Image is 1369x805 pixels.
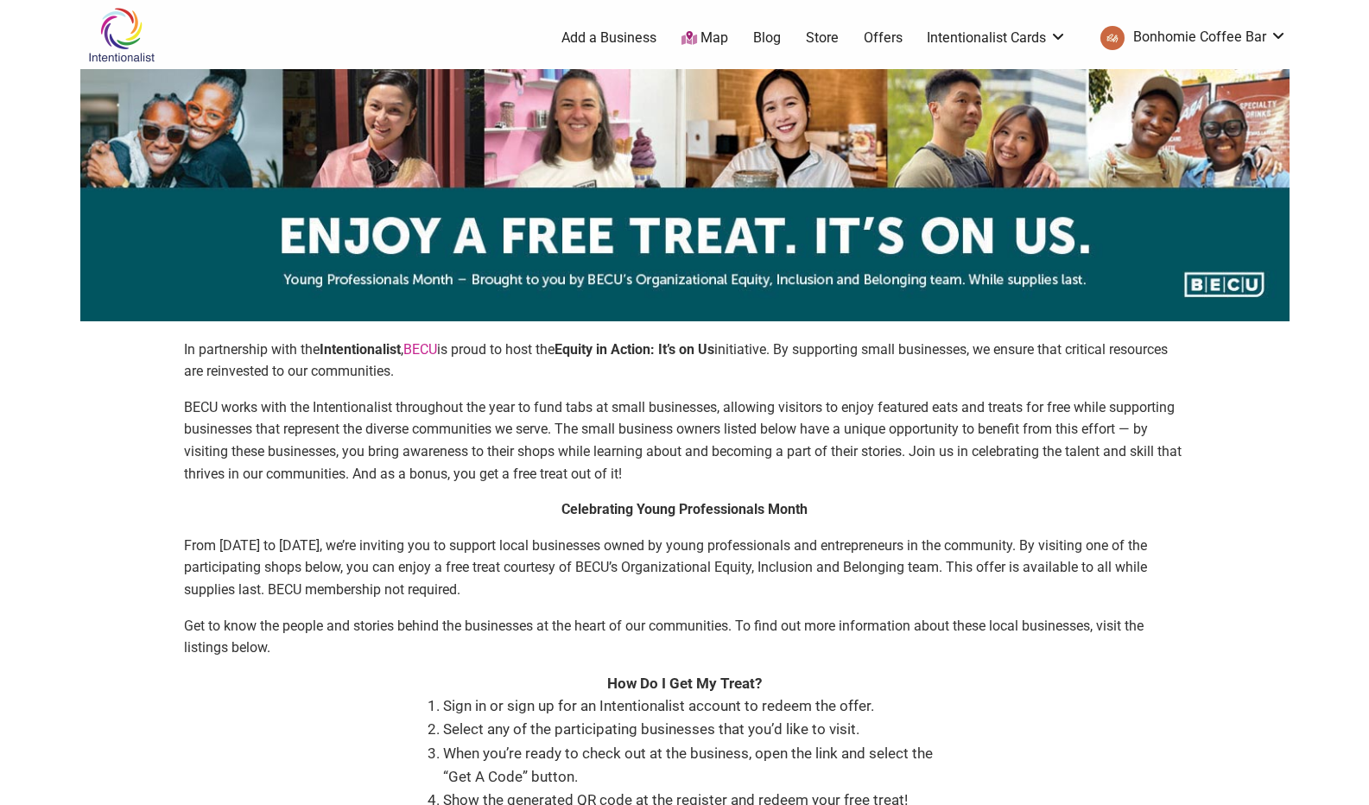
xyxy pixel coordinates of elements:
a: Bonhomie Coffee Bar [1092,22,1287,54]
strong: Intentionalist [320,341,401,358]
p: Get to know the people and stories behind the businesses at the heart of our communities. To find... [184,615,1186,659]
li: Select any of the participating businesses that you’d like to visit. [443,718,944,741]
li: When you’re ready to check out at the business, open the link and select the “Get A Code” button. [443,742,944,789]
a: BECU [403,341,437,358]
img: Intentionalist [80,7,162,63]
li: Sign in or sign up for an Intentionalist account to redeem the offer. [443,694,944,718]
strong: How Do I Get My Treat? [607,675,762,692]
a: Store [806,29,839,48]
strong: Celebrating Young Professionals Month [561,501,808,517]
a: Map [681,29,728,48]
a: Offers [864,29,903,48]
p: BECU works with the Intentionalist throughout the year to fund tabs at small businesses, allowing... [184,396,1186,485]
a: Blog [753,29,781,48]
p: From [DATE] to [DATE], we’re inviting you to support local businesses owned by young professional... [184,535,1186,601]
p: In partnership with the , is proud to host the initiative. By supporting small businesses, we ens... [184,339,1186,383]
a: Intentionalist Cards [927,29,1067,48]
a: Add a Business [561,29,656,48]
img: sponsor logo [80,69,1290,321]
strong: Equity in Action: It’s on Us [555,341,714,358]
